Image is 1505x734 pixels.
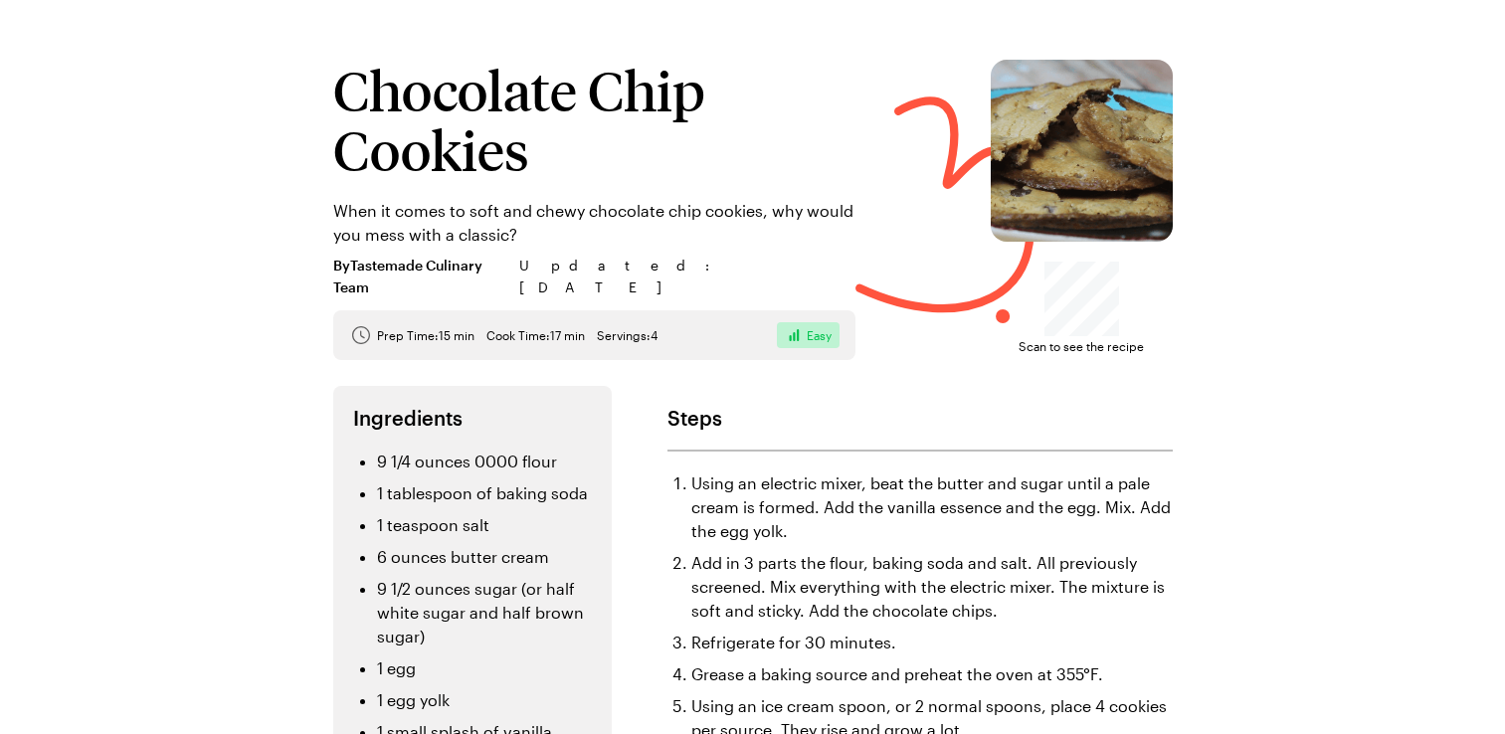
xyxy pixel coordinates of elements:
li: 1 teaspoon salt [377,513,592,537]
li: 9 1/2 ounces sugar (or half white sugar and half brown sugar) [377,577,592,648]
li: 1 tablespoon of baking soda [377,481,592,505]
span: Easy [807,327,832,343]
h1: Chocolate Chip Cookies [333,60,855,179]
li: 9 1/4 ounces 0000 flour [377,450,592,473]
li: Refrigerate for 30 minutes. [691,631,1173,654]
span: Scan to see the recipe [1019,336,1144,356]
p: When it comes to soft and chewy chocolate chip cookies, why would you mess with a classic? [333,199,855,247]
span: Updated : [DATE] [519,255,855,298]
li: 1 egg yolk [377,688,592,712]
span: By Tastemade Culinary Team [333,255,507,298]
li: Using an electric mixer, beat the butter and sugar until a pale cream is formed. Add the vanilla ... [691,471,1173,543]
h2: Steps [667,406,1173,430]
span: Servings: 4 [597,327,658,343]
img: Chocolate Chip Cookies [991,60,1173,242]
li: 6 ounces butter cream [377,545,592,569]
li: Grease a baking source and preheat the oven at 355°F. [691,662,1173,686]
span: Cook Time: 17 min [486,327,585,343]
span: Prep Time: 15 min [377,327,474,343]
li: Add in 3 parts the flour, baking soda and salt. All previously screened. Mix everything with the ... [691,551,1173,623]
li: 1 egg [377,656,592,680]
h2: Ingredients [353,406,592,430]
